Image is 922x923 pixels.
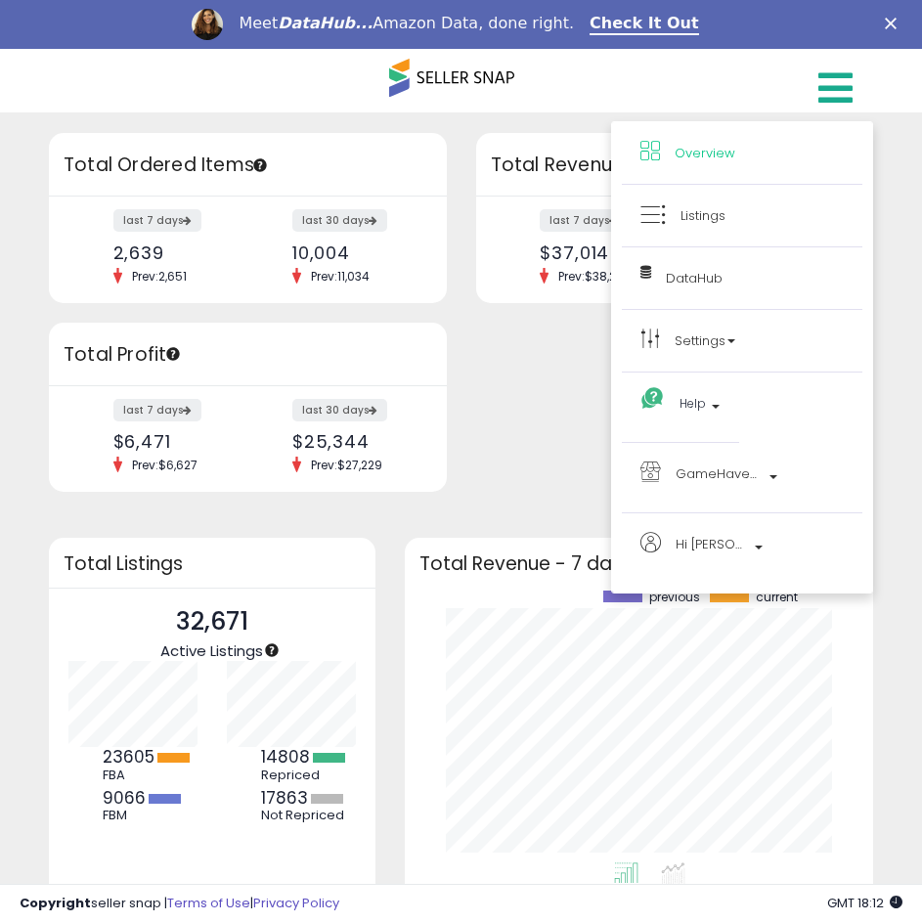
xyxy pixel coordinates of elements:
b: 23605 [103,745,154,769]
div: FBA [103,768,191,783]
h3: Total Ordered Items [64,152,432,179]
a: Terms of Use [167,894,250,912]
h3: Total Listings [64,556,361,571]
span: Overview [675,144,735,162]
span: Help [680,391,706,416]
span: GameHavenNC [676,461,764,486]
b: 17863 [261,786,308,810]
h3: Total Revenue - 7 days [419,556,858,571]
a: DataHub [640,266,844,290]
span: Prev: 2,651 [122,268,197,285]
label: last 30 days [292,209,387,232]
a: Overview [640,141,844,165]
strong: Copyright [20,894,91,912]
a: Hi [PERSON_NAME] [640,532,844,574]
i: DataHub... [278,14,373,32]
b: 9066 [103,786,146,810]
span: Prev: $38,278 [549,268,640,285]
div: $6,471 [113,431,234,452]
a: Privacy Policy [253,894,339,912]
div: 2,639 [113,242,234,263]
div: FBM [103,808,191,823]
span: previous [649,591,700,604]
span: Prev: 11,034 [301,268,379,285]
h3: Total Revenue [491,152,859,179]
a: Settings [640,329,844,353]
label: last 30 days [292,399,387,421]
label: last 7 days [113,399,201,421]
span: DataHub [666,269,723,287]
span: Active Listings [160,640,263,661]
div: 10,004 [292,242,413,263]
b: 14808 [261,745,310,769]
div: Repriced [261,768,349,783]
span: 2025-10-6 18:12 GMT [827,894,902,912]
div: Close [885,18,904,29]
i: Get Help [640,386,665,411]
span: current [756,591,798,604]
label: last 7 days [540,209,628,232]
span: Prev: $6,627 [122,457,207,473]
div: Tooltip anchor [164,345,182,363]
a: Listings [640,203,844,228]
p: 32,671 [160,603,263,640]
div: $25,344 [292,431,413,452]
span: Hi [PERSON_NAME] [676,532,749,556]
span: Prev: $27,229 [301,457,392,473]
div: Tooltip anchor [263,641,281,659]
span: Listings [681,206,725,225]
div: Meet Amazon Data, done right. [239,14,574,33]
a: Help [640,391,721,423]
a: Check It Out [590,14,699,35]
div: Tooltip anchor [251,156,269,174]
img: Profile image for Georgie [192,9,223,40]
h3: Total Profit [64,341,432,369]
a: GameHavenNC [640,461,844,494]
div: Not Repriced [261,808,349,823]
label: last 7 days [113,209,201,232]
div: seller snap | | [20,895,339,913]
div: $37,014 [540,242,660,263]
